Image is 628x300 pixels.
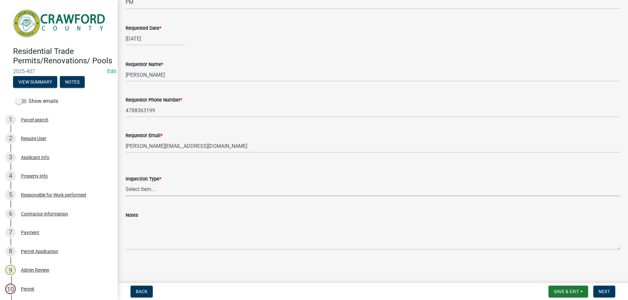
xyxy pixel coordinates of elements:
[21,287,34,291] div: Permit
[5,152,16,163] div: 3
[60,76,85,88] button: Notes
[126,62,163,67] label: Requestor Name
[599,289,610,294] span: Next
[5,246,16,257] div: 8
[21,249,58,254] div: Permit Application
[5,227,16,238] div: 7
[5,209,16,219] div: 6
[5,115,16,125] div: 1
[13,80,57,85] wm-modal-confirm: Summary
[60,80,85,85] wm-modal-confirm: Notes
[126,26,161,31] label: Requested Date
[5,190,16,200] div: 5
[21,230,39,235] div: Payment
[126,98,182,103] label: Requestor Phone Number
[107,68,116,74] wm-modal-confirm: Edit Application Number
[5,265,16,275] div: 9
[21,136,46,141] div: Require User
[13,76,57,88] button: View Summary
[136,289,148,294] span: Back
[549,286,588,297] button: Save & Exit
[126,177,161,182] label: Inspection Type
[107,68,116,74] a: Edit
[16,97,58,105] label: Show emails
[126,134,163,138] label: Requestor Email
[21,193,86,197] div: Responsible for Work performed
[126,213,138,218] label: Notes
[126,32,185,45] input: mm/dd/yyyy
[5,171,16,181] div: 4
[21,212,68,216] div: Contractor information
[5,133,16,144] div: 2
[13,47,113,66] h4: Residential Trade Permits/Renovations/ Pools
[554,289,579,294] span: Save & Exit
[13,7,107,40] img: Crawford County, Georgia
[13,68,105,74] span: 2025-407
[21,174,48,178] div: Property Info
[131,286,153,297] button: Back
[21,268,49,272] div: Admin Review
[5,284,16,294] div: 10
[593,286,615,297] button: Next
[21,118,48,122] div: Parcel search
[21,155,49,160] div: Applicant Info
